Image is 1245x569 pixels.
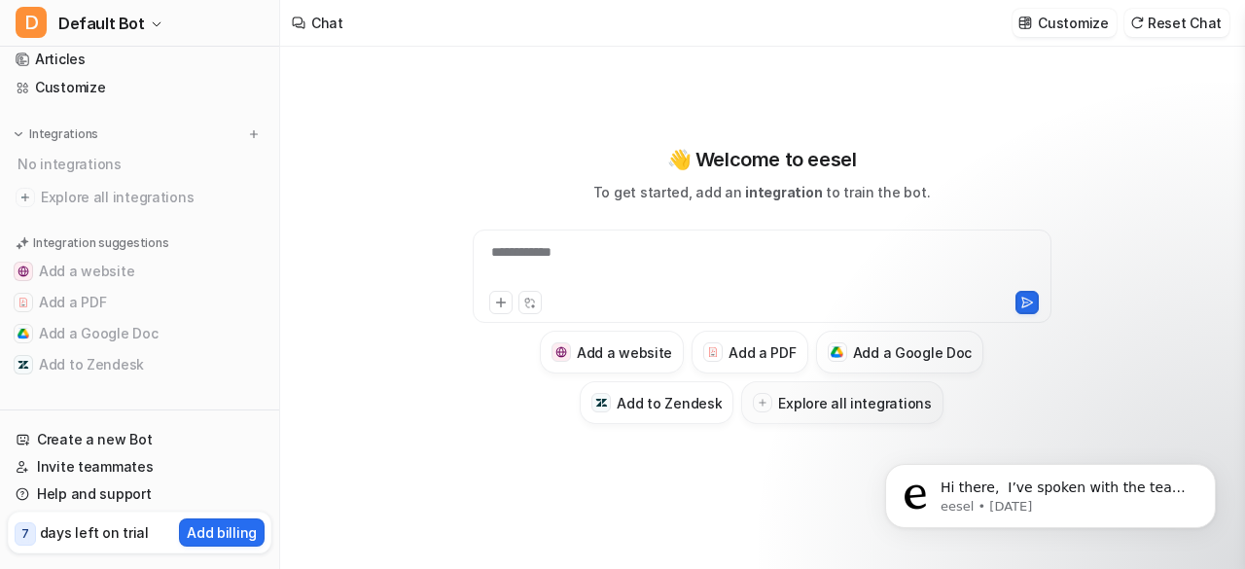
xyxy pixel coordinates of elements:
[40,522,149,543] p: days left on trial
[16,7,47,38] span: D
[8,453,271,480] a: Invite teammates
[595,397,608,409] img: Add to Zendesk
[816,331,984,373] button: Add a Google DocAdd a Google Doc
[856,423,1245,559] iframe: Intercom notifications message
[33,234,168,252] p: Integration suggestions
[745,184,822,200] span: integration
[577,342,672,363] h3: Add a website
[593,182,930,202] p: To get started, add an to train the bot.
[667,145,857,174] p: 👋 Welcome to eesel
[21,525,29,543] p: 7
[729,342,796,363] h3: Add a PDF
[555,346,568,359] img: Add a website
[179,518,265,547] button: Add billing
[58,10,145,37] span: Default Bot
[778,393,931,413] h3: Explore all integrations
[12,148,271,180] div: No integrations
[8,426,271,453] a: Create a new Bot
[247,127,261,141] img: menu_add.svg
[18,297,29,308] img: Add a PDF
[1038,13,1108,33] p: Customize
[1130,16,1144,30] img: reset
[8,318,271,349] button: Add a Google DocAdd a Google Doc
[8,349,271,380] button: Add to ZendeskAdd to Zendesk
[187,522,257,543] p: Add billing
[1013,9,1116,37] button: Customize
[1124,9,1229,37] button: Reset Chat
[8,46,271,73] a: Articles
[8,256,271,287] button: Add a websiteAdd a website
[853,342,973,363] h3: Add a Google Doc
[540,331,684,373] button: Add a websiteAdd a website
[692,331,807,373] button: Add a PDFAdd a PDF
[85,75,336,92] p: Message from eesel, sent 1d ago
[741,381,943,424] button: Explore all integrations
[41,182,264,213] span: Explore all integrations
[8,74,271,101] a: Customize
[580,381,733,424] button: Add to ZendeskAdd to Zendesk
[8,287,271,318] button: Add a PDFAdd a PDF
[18,328,29,339] img: Add a Google Doc
[18,359,29,371] img: Add to Zendesk
[831,346,843,358] img: Add a Google Doc
[1018,16,1032,30] img: customize
[85,56,336,246] span: Hi there, ​ I’ve spoken with the team, and we can support your use case! eesel AI can be embedded...
[16,188,35,207] img: explore all integrations
[311,13,343,33] div: Chat
[8,480,271,508] a: Help and support
[18,266,29,277] img: Add a website
[29,126,98,142] p: Integrations
[12,127,25,141] img: expand menu
[617,393,722,413] h3: Add to Zendesk
[8,184,271,211] a: Explore all integrations
[8,124,104,144] button: Integrations
[707,346,720,358] img: Add a PDF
